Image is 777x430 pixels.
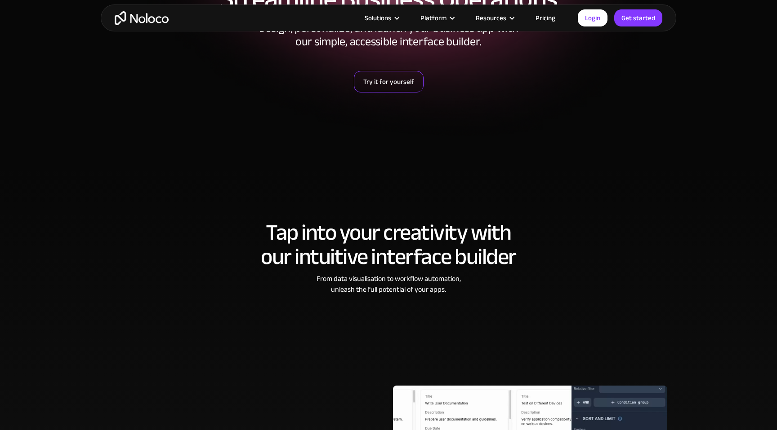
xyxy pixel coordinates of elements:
[578,9,607,26] a: Login
[354,71,424,92] a: Try it for yourself
[110,220,667,269] h2: Tap into your creativity with our intuitive interface builder
[409,12,464,24] div: Platform
[420,12,447,24] div: Platform
[254,22,523,48] div: Design, personalize, and launch your business app with our simple, accessible interface builder.
[365,12,391,24] div: Solutions
[464,12,524,24] div: Resources
[110,273,667,295] div: From data visualisation to workflow automation, unleash the full potential of your apps.
[476,12,506,24] div: Resources
[353,12,409,24] div: Solutions
[524,12,567,24] a: Pricing
[115,11,169,25] a: home
[614,9,662,26] a: Get started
